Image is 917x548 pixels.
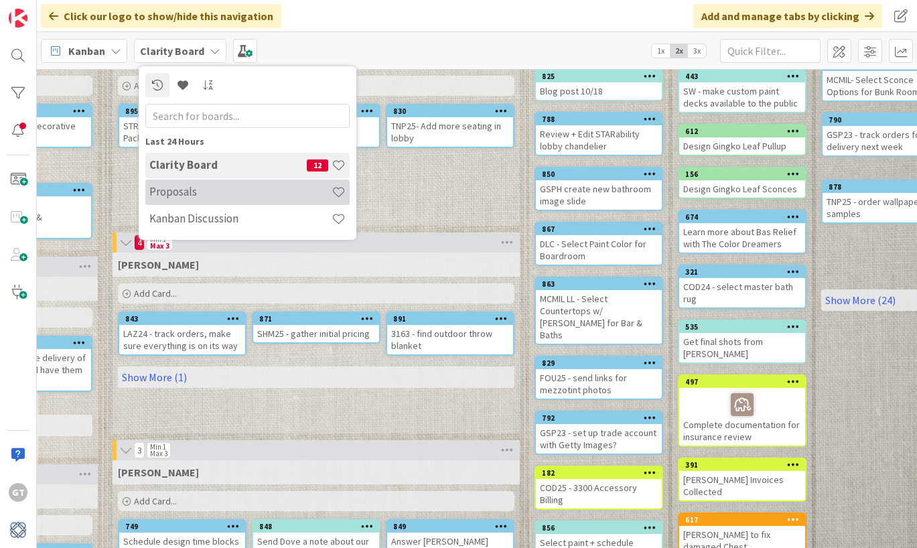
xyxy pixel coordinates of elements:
div: 829 [536,357,662,369]
div: Max 3 [150,243,169,249]
div: 321COD24 - select master bath rug [679,266,805,307]
div: 825 [542,72,662,81]
div: SHM25 - gather initial pricing [253,325,379,342]
div: 830 [387,105,513,117]
span: 3 [134,442,145,458]
div: Design Gingko Leaf Pullup [679,137,805,155]
div: 843 [125,314,245,324]
div: 825Blog post 10/18 [536,70,662,100]
div: 871 [259,314,379,324]
div: 182COD25 - 3300 Accessory Billing [536,467,662,508]
span: 2x [670,44,688,58]
span: 1x [652,44,670,58]
div: 535 [679,321,805,333]
div: 3163 - find outdoor throw blanket [387,325,513,354]
div: 849 [393,522,513,531]
div: 850GSPH create new bathroom image slide [536,168,662,210]
div: 612Design Gingko Leaf Pullup [679,125,805,155]
div: STR25 - Select Plumbing Package [119,117,245,147]
div: COD25 - 3300 Accessory Billing [536,479,662,508]
div: 391[PERSON_NAME] Invoices Collected [679,459,805,500]
div: 443SW - make custom paint decks available to the public [679,70,805,112]
div: 867 [542,224,662,234]
img: avatar [9,521,27,539]
div: FOU25 - send links for mezzotint photos [536,369,662,399]
img: Visit kanbanzone.com [9,9,27,27]
div: 443 [685,72,805,81]
span: Kanban [68,43,105,59]
div: GSP23 - set up trade account with Getty Images? [536,424,662,454]
div: 850 [542,169,662,179]
div: 156 [679,168,805,180]
div: [PERSON_NAME] Invoices Collected [679,471,805,500]
h4: Proposals [149,185,332,198]
div: 891 [387,313,513,325]
span: Lisa K. [118,466,199,479]
div: 391 [679,459,805,471]
div: Learn more about Bas Relief with The Color Dreamers [679,223,805,253]
div: Last 24 Hours [145,135,350,149]
span: Add Card... [134,495,177,507]
div: 825 [536,70,662,82]
div: 830 [393,107,513,116]
span: 12 [307,159,328,172]
div: 612 [685,127,805,136]
div: Blog post 10/18 [536,82,662,100]
div: 856 [536,522,662,534]
div: 871SHM25 - gather initial pricing [253,313,379,342]
input: Search for boards... [145,104,350,128]
div: SW - make custom paint decks available to the public [679,82,805,112]
div: 497Complete documentation for insurance review [679,376,805,446]
div: 749 [125,522,245,531]
div: 829FOU25 - send links for mezzotint photos [536,357,662,399]
div: 674 [679,211,805,223]
div: 863MCMIL LL - Select Countertops w/ [PERSON_NAME] for Bar & Baths [536,278,662,344]
div: GT [9,483,27,502]
div: 850 [536,168,662,180]
div: 891 [393,314,513,324]
div: 895STR25 - Select Plumbing Package [119,105,245,147]
div: 612 [679,125,805,137]
div: 848 [259,522,379,531]
div: 895 [125,107,245,116]
div: 535Get final shots from [PERSON_NAME] [679,321,805,362]
input: Quick Filter... [720,39,821,63]
div: COD24 - select master bath rug [679,278,805,307]
div: Add and manage tabs by clicking [693,4,882,28]
div: Min 1 [150,443,166,450]
div: 535 [685,322,805,332]
div: 792 [536,412,662,424]
div: 497 [679,376,805,388]
div: 321 [685,267,805,277]
div: 391 [685,460,805,470]
div: 443 [679,70,805,82]
div: 867 [536,223,662,235]
div: TNP25- Add more seating in lobby [387,117,513,147]
div: 871 [253,313,379,325]
div: 895 [119,105,245,117]
div: 792 [542,413,662,423]
div: 788 [542,115,662,124]
span: 4 [134,234,145,251]
span: Add Card... [134,80,177,92]
div: 788 [536,113,662,125]
div: 674 [685,212,805,222]
div: Complete documentation for insurance review [679,388,805,446]
div: 674Learn more about Bas Relief with The Color Dreamers [679,211,805,253]
div: 321 [679,266,805,278]
div: Review + Edit STARability lobby chandelier [536,125,662,155]
div: DLC - Select Paint Color for Boardroom [536,235,662,265]
div: 849 [387,521,513,533]
div: 848 [253,521,379,533]
span: Lisa T. [118,258,199,271]
h4: Clarity Board [149,158,307,172]
div: MCMIL LL - Select Countertops w/ [PERSON_NAME] for Bar & Baths [536,290,662,344]
div: 863 [542,279,662,289]
div: 156Design Gingko Leaf Sconces [679,168,805,198]
div: 156 [685,169,805,179]
div: LAZ24 - track orders, make sure everything is on its way [119,325,245,354]
div: 843 [119,313,245,325]
div: 497 [685,377,805,387]
div: Design Gingko Leaf Sconces [679,180,805,198]
div: 182 [536,467,662,479]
